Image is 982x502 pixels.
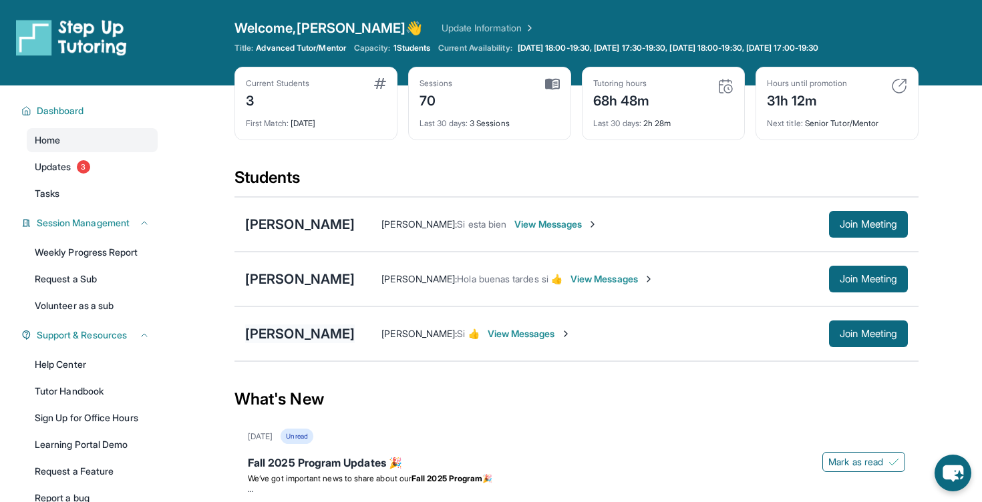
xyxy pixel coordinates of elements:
[442,21,535,35] a: Update Information
[248,473,412,483] span: We’ve got important news to share about our
[522,21,535,35] img: Chevron Right
[31,104,150,117] button: Dashboard
[27,182,158,206] a: Tasks
[248,455,905,473] div: Fall 2025 Program Updates 🎉
[246,89,309,110] div: 3
[891,78,907,94] img: card
[593,118,641,128] span: Last 30 days :
[840,275,897,283] span: Join Meeting
[37,104,84,117] span: Dashboard
[393,43,431,53] span: 1 Students
[27,352,158,376] a: Help Center
[27,433,158,457] a: Learning Portal Demo
[828,455,883,469] span: Mark as read
[593,89,650,110] div: 68h 48m
[234,19,423,37] span: Welcome, [PERSON_NAME] 👋
[457,218,506,230] span: Si esta bien
[420,110,560,129] div: 3 Sessions
[27,459,158,483] a: Request a Feature
[888,457,899,467] img: Mark as read
[488,327,571,340] span: View Messages
[420,89,453,110] div: 70
[643,274,654,284] img: Chevron-Right
[587,219,598,230] img: Chevron-Right
[420,78,453,89] div: Sessions
[767,110,907,129] div: Senior Tutor/Mentor
[514,218,598,231] span: View Messages
[840,330,897,338] span: Join Meeting
[518,43,818,53] span: [DATE] 18:00-19:30, [DATE] 17:30-19:30, [DATE] 18:00-19:30, [DATE] 17:00-19:30
[27,294,158,318] a: Volunteer as a sub
[246,118,289,128] span: First Match :
[457,328,479,339] span: Si 👍
[248,431,273,442] div: [DATE]
[16,19,127,56] img: logo
[35,160,71,174] span: Updates
[27,128,158,152] a: Home
[545,78,560,90] img: card
[840,220,897,228] span: Join Meeting
[234,43,253,53] span: Title:
[381,273,457,284] span: [PERSON_NAME] :
[27,155,158,179] a: Updates3
[37,216,130,230] span: Session Management
[482,473,492,483] span: 🎉
[234,370,919,429] div: What's New
[570,272,654,286] span: View Messages
[457,273,562,284] span: Hola buenas tardes si 👍
[27,406,158,430] a: Sign Up for Office Hours
[37,328,127,342] span: Support & Resources
[829,211,908,238] button: Join Meeting
[593,78,650,89] div: Tutoring hours
[767,89,847,110] div: 31h 12m
[245,324,355,343] div: [PERSON_NAME]
[822,452,905,472] button: Mark as read
[420,118,468,128] span: Last 30 days :
[35,187,59,200] span: Tasks
[31,216,150,230] button: Session Management
[77,160,90,174] span: 3
[246,78,309,89] div: Current Students
[829,320,908,347] button: Join Meeting
[374,78,386,89] img: card
[245,270,355,288] div: [PERSON_NAME]
[381,218,457,230] span: [PERSON_NAME] :
[35,134,60,147] span: Home
[829,266,908,292] button: Join Meeting
[412,473,482,483] strong: Fall 2025 Program
[438,43,512,53] span: Current Availability:
[27,267,158,291] a: Request a Sub
[593,110,733,129] div: 2h 28m
[935,455,971,491] button: chat-button
[767,78,847,89] div: Hours until promotion
[246,110,386,129] div: [DATE]
[27,240,158,264] a: Weekly Progress Report
[354,43,391,53] span: Capacity:
[767,118,803,128] span: Next title :
[515,43,821,53] a: [DATE] 18:00-19:30, [DATE] 17:30-19:30, [DATE] 18:00-19:30, [DATE] 17:00-19:30
[281,429,313,444] div: Unread
[560,328,571,339] img: Chevron-Right
[234,167,919,196] div: Students
[256,43,345,53] span: Advanced Tutor/Mentor
[381,328,457,339] span: [PERSON_NAME] :
[245,215,355,234] div: [PERSON_NAME]
[27,379,158,403] a: Tutor Handbook
[717,78,733,94] img: card
[31,328,150,342] button: Support & Resources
